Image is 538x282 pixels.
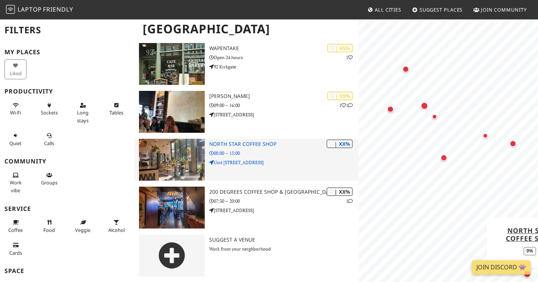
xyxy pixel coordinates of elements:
[75,227,90,233] span: Veggie
[41,179,58,186] span: Group tables
[508,139,518,148] div: Map marker
[4,169,27,196] button: Work vibe
[41,109,58,116] span: Power sockets
[209,245,359,252] p: Work from your neighborhood
[18,5,42,13] span: Laptop
[43,227,55,233] span: Food
[77,109,89,123] span: Long stays
[9,249,22,256] span: Credit cards
[209,237,359,243] h3: Suggest a Venue
[4,216,27,236] button: Coffee
[38,216,60,236] button: Food
[4,19,130,42] h2: Filters
[419,101,430,111] div: Map marker
[4,49,130,56] h3: My Places
[327,92,353,100] div: | 59%
[364,3,404,16] a: All Cities
[43,5,73,13] span: Friendly
[209,189,359,195] h3: 200 Degrees Coffee Shop & [GEOGRAPHIC_DATA]
[470,3,530,16] a: Join Community
[10,179,22,193] span: People working
[4,99,27,119] button: Wi-Fi
[439,153,449,163] div: Map marker
[38,169,60,189] button: Groups
[401,64,411,74] div: Map marker
[209,150,359,157] p: 08:00 – 15:00
[4,88,130,95] h3: Productivity
[481,6,527,13] span: Join Community
[38,129,60,149] button: Calls
[339,102,353,109] p: 1 1
[327,140,353,148] div: | XX%
[105,99,127,119] button: Tables
[375,6,401,13] span: All Cities
[38,99,60,119] button: Sockets
[134,139,359,181] a: North Star Coffee Shop | XX% North Star Coffee Shop 08:00 – 15:00 Unit [STREET_ADDRESS]
[139,235,205,276] img: gray-place-d2bdb4477600e061c01bd816cc0f2ef0cfcb1ca9e3ad78868dd16fb2af073a21.png
[134,91,359,133] a: Mrs Atha's | 59% 11 [PERSON_NAME] 09:00 – 16:00 [STREET_ADDRESS]
[6,5,15,14] img: LaptopFriendly
[4,158,130,165] h3: Community
[4,267,130,275] h3: Space
[209,102,359,109] p: 09:00 – 16:00
[44,140,54,147] span: Video/audio calls
[134,235,359,276] a: Suggest a Venue Work from your neighborhood
[209,207,359,214] p: [STREET_ADDRESS]
[420,6,463,13] span: Suggest Places
[430,112,439,121] div: Map marker
[139,139,205,181] img: North Star Coffee Shop
[6,3,73,16] a: LaptopFriendly LaptopFriendly
[72,99,94,126] button: Long stays
[209,141,359,147] h3: North Star Coffee Shop
[209,159,359,166] p: Unit [STREET_ADDRESS]
[209,54,359,61] p: Open 24 hours
[108,227,125,233] span: Alcohol
[8,227,23,233] span: Coffee
[137,19,357,39] h1: [GEOGRAPHIC_DATA]
[209,111,359,118] p: [STREET_ADDRESS]
[109,109,123,116] span: Work-friendly tables
[4,129,27,149] button: Quiet
[409,3,466,16] a: Suggest Places
[134,187,359,229] a: 200 Degrees Coffee Shop & Barista School | XX% 1 200 Degrees Coffee Shop & [GEOGRAPHIC_DATA] 07:3...
[10,109,21,116] span: Stable Wi-Fi
[209,45,359,52] h3: Wapentake
[346,197,353,205] p: 1
[134,43,359,85] a: Wapentake | 65% 1 Wapentake Open 24 hours 92 Kirkgate
[72,216,94,236] button: Veggie
[386,104,395,114] div: Map marker
[9,140,22,147] span: Quiet
[481,131,490,140] div: Map marker
[209,93,359,99] h3: [PERSON_NAME]
[4,239,27,259] button: Cards
[105,216,127,236] button: Alcohol
[209,197,359,205] p: 07:30 – 20:00
[346,54,353,61] p: 1
[139,91,205,133] img: Mrs Atha's
[139,43,205,85] img: Wapentake
[4,205,130,212] h3: Service
[327,187,353,196] div: | XX%
[209,63,359,70] p: 92 Kirkgate
[139,187,205,229] img: 200 Degrees Coffee Shop & Barista School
